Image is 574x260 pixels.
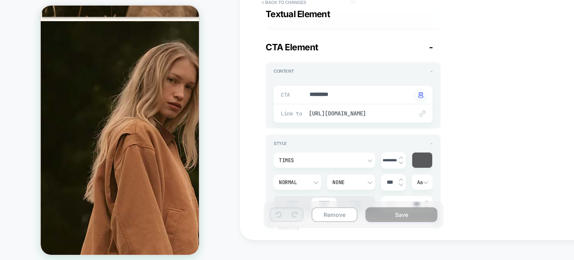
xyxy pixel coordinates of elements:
[266,42,318,52] span: CTA Element
[274,141,287,146] span: Style
[266,9,565,19] div: Textual Element
[399,156,403,159] img: up
[431,68,433,74] span: -
[418,92,423,98] img: edit with ai
[315,201,334,208] img: align text center
[417,179,427,186] div: Aa
[399,161,403,165] img: down
[399,183,403,187] img: down
[283,201,303,208] img: align text left
[346,201,365,208] img: align text right
[332,179,361,186] div: None
[279,179,308,186] div: Normal
[312,207,358,222] button: Remove
[365,207,437,222] button: Save
[431,141,433,146] span: -
[385,201,397,207] img: line height
[399,178,403,181] img: up
[281,110,305,117] span: Link to
[281,91,291,98] span: CTA
[419,111,425,117] img: edit
[425,200,429,203] img: up
[284,18,433,24] span: Add Text Shadow
[279,157,362,164] div: Times
[274,68,294,74] span: Content
[309,110,405,117] span: [URL][DOMAIN_NAME]
[429,42,433,52] span: -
